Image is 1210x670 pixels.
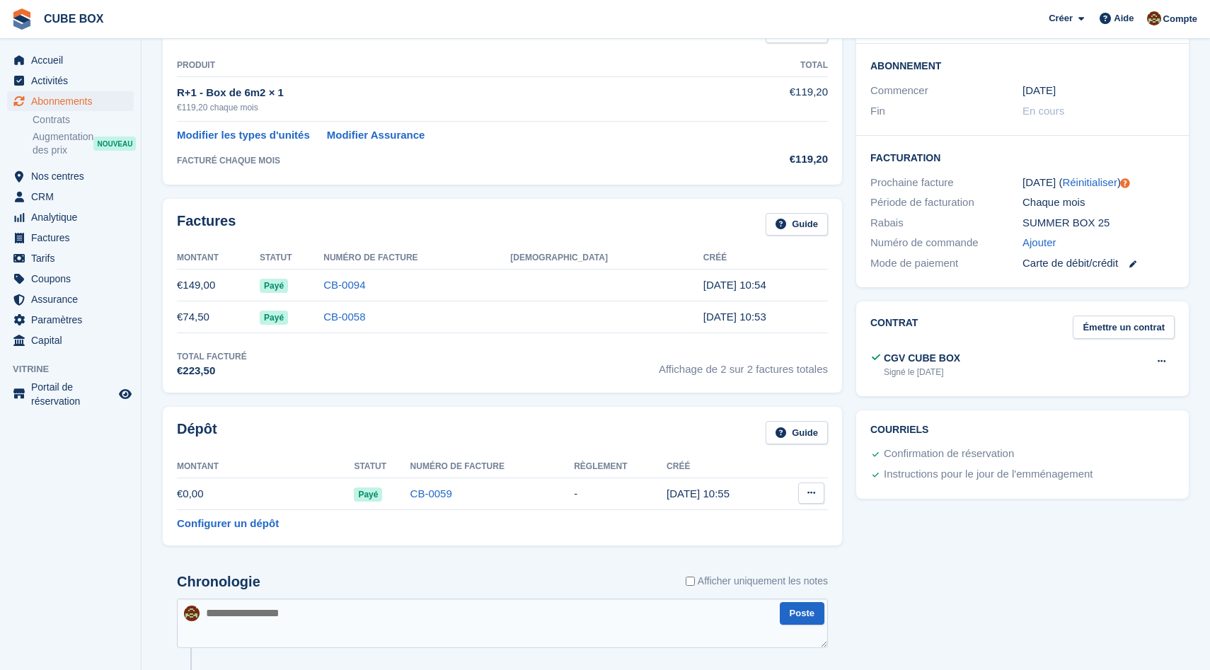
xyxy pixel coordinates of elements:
span: Payé [260,311,288,325]
span: Accueil [31,50,116,70]
div: FACTURÉ CHAQUE MOIS [177,154,741,167]
div: Confirmation de réservation [884,446,1014,463]
div: Instructions pour le jour de l'emménagement [884,466,1093,483]
a: menu [7,50,134,70]
div: R+1 - Box de 6m2 × 1 [177,85,741,101]
div: [DATE] ( ) [1022,175,1175,191]
span: CRM [31,187,116,207]
th: Montant [177,456,354,478]
a: menu [7,330,134,350]
span: Créer [1049,11,1073,25]
td: €149,00 [177,270,260,301]
img: alex soubira [1147,11,1161,25]
a: Boutique d'aperçu [117,386,134,403]
h2: Factures [177,213,236,236]
time: 2025-07-04 08:55:47 UTC [667,487,730,499]
a: CB-0058 [323,311,365,323]
span: Nos centres [31,166,116,186]
span: En cours [1022,105,1064,117]
div: Chaque mois [1022,195,1175,211]
th: Produit [177,54,741,77]
th: Créé [667,456,776,478]
span: Factures [31,228,116,248]
td: - [574,478,667,510]
a: Configurer un dépôt [177,516,279,532]
span: Payé [260,279,288,293]
a: menu [7,91,134,111]
span: Paramètres [31,310,116,330]
span: Augmentation des prix [33,130,93,157]
a: menu [7,310,134,330]
a: Contrats [33,113,134,127]
span: Tarifs [31,248,116,268]
h2: Chronologie [177,574,260,590]
th: Numéro de facture [410,456,575,478]
a: Ajouter [1022,235,1056,251]
div: Rabais [870,215,1022,231]
span: Aide [1114,11,1134,25]
img: alex soubira [184,606,200,621]
time: 2025-08-04 08:54:25 UTC [703,279,766,291]
h2: Abonnement [870,58,1175,72]
td: €74,50 [177,301,260,333]
th: Créé [703,247,828,270]
div: Carte de débit/crédit [1022,255,1175,272]
th: Total [741,54,828,77]
a: Modifier les types d'unités [177,127,310,144]
a: menu [7,207,134,227]
div: CGV CUBE BOX [884,351,960,366]
a: menu [7,187,134,207]
div: Tooltip anchor [1119,177,1131,190]
span: Payé [354,487,382,502]
div: Prochaine facture [870,175,1022,191]
span: Abonnements [31,91,116,111]
div: Total facturé [177,350,247,363]
td: €119,20 [741,76,828,121]
span: Affichage de 2 sur 2 factures totales [659,350,828,379]
span: Portail de réservation [31,380,116,408]
time: 2025-07-03 22:00:00 UTC [1022,83,1056,99]
span: Assurance [31,289,116,309]
span: Vitrine [13,362,141,376]
div: €223,50 [177,363,247,379]
a: Modifier Assurance [327,127,425,144]
th: Statut [354,456,410,478]
th: Numéro de facture [323,247,510,270]
div: Numéro de commande [870,235,1022,251]
a: menu [7,289,134,309]
th: Statut [260,247,323,270]
button: Poste [780,602,824,625]
div: Mode de paiement [870,255,1022,272]
img: stora-icon-8386f47178a22dfd0bd8f6a31ec36ba5ce8667c1dd55bd0f319d3a0aa187defe.svg [11,8,33,30]
th: [DEMOGRAPHIC_DATA] [510,247,703,270]
h2: Dépôt [177,421,217,444]
div: €119,20 chaque mois [177,101,741,114]
div: Période de facturation [870,195,1022,211]
h2: Contrat [870,316,918,339]
a: CB-0059 [410,487,452,499]
div: Commencer [870,83,1022,99]
h2: Facturation [870,150,1175,164]
a: Guide [766,421,828,444]
h2: Courriels [870,424,1175,436]
label: Afficher uniquement les notes [686,574,828,589]
span: Activités [31,71,116,91]
div: NOUVEAU [93,137,136,151]
th: Règlement [574,456,667,478]
time: 2025-07-04 08:53:43 UTC [703,311,766,323]
div: SUMMER BOX 25 [1022,215,1175,231]
span: Analytique [31,207,116,227]
div: €119,20 [741,151,828,168]
a: CB-0094 [323,279,365,291]
td: €0,00 [177,478,354,510]
a: menu [7,228,134,248]
input: Afficher uniquement les notes [686,574,695,589]
a: Émettre un contrat [1073,316,1175,339]
th: Montant [177,247,260,270]
div: Signé le [DATE] [884,366,960,379]
a: Guide [766,213,828,236]
span: Capital [31,330,116,350]
a: menu [7,71,134,91]
a: CUBE BOX [38,7,109,30]
div: Fin [870,103,1022,120]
